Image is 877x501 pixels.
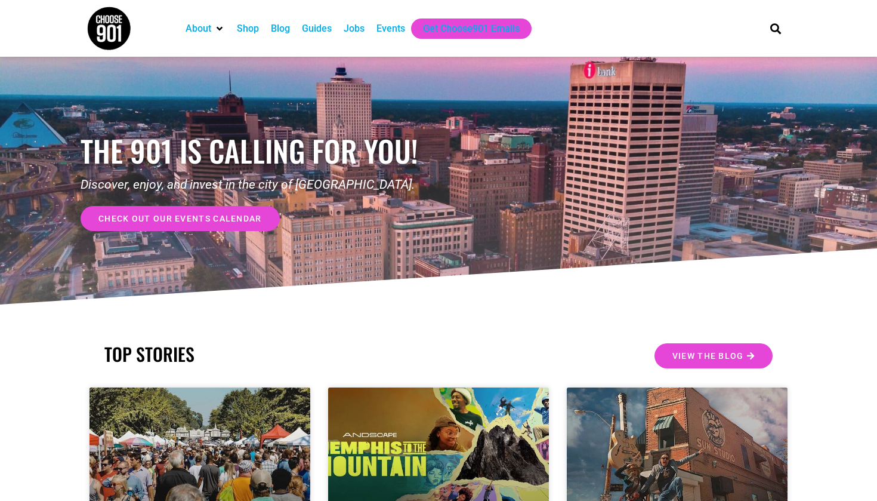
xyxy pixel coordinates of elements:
[271,21,290,36] a: Blog
[104,343,433,365] h2: TOP STORIES
[766,19,786,38] div: Search
[81,176,438,195] p: Discover, enjoy, and invest in the city of [GEOGRAPHIC_DATA].
[423,21,520,36] a: Get Choose901 Emails
[180,19,231,39] div: About
[672,352,744,360] span: View the Blog
[376,21,405,36] a: Events
[302,21,332,36] a: Guides
[81,133,438,168] h1: the 901 is calling for you!
[186,21,211,36] a: About
[344,21,365,36] a: Jobs
[81,206,280,231] a: check out our events calendar
[180,19,750,39] nav: Main nav
[654,343,773,368] a: View the Blog
[98,214,262,223] span: check out our events calendar
[237,21,259,36] a: Shop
